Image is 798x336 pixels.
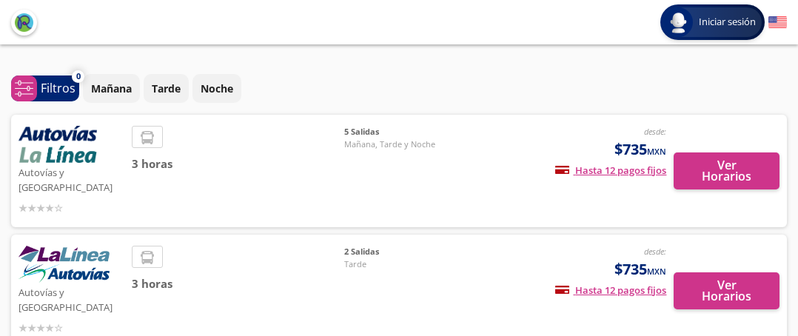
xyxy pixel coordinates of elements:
span: Tarde [344,258,448,271]
span: 0 [76,70,81,83]
button: back [11,10,37,36]
small: MXN [647,266,666,277]
button: Ver Horarios [674,272,779,309]
span: 3 horas [132,275,345,292]
p: Autovías y [GEOGRAPHIC_DATA] [19,283,124,315]
span: Hasta 12 pagos fijos [555,164,666,177]
p: Filtros [41,79,76,97]
button: Ver Horarios [674,152,779,189]
p: Noche [201,81,233,96]
span: $735 [614,258,666,280]
p: Autovías y [GEOGRAPHIC_DATA] [19,163,124,195]
button: 0Filtros [11,75,79,101]
span: Hasta 12 pagos fijos [555,283,666,297]
button: Tarde [144,74,189,103]
span: 3 horas [132,155,345,172]
button: English [768,13,787,32]
p: Mañana [91,81,132,96]
button: Noche [192,74,241,103]
em: desde: [644,246,666,257]
p: Tarde [152,81,181,96]
span: 5 Salidas [344,126,448,138]
img: Autovías y La Línea [19,126,97,163]
em: desde: [644,126,666,137]
span: 2 Salidas [344,246,448,258]
small: MXN [647,146,666,157]
span: Iniciar sesión [693,15,762,30]
button: Mañana [83,74,140,103]
img: Autovías y La Línea [19,246,110,283]
span: $735 [614,138,666,161]
span: Mañana, Tarde y Noche [344,138,448,151]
